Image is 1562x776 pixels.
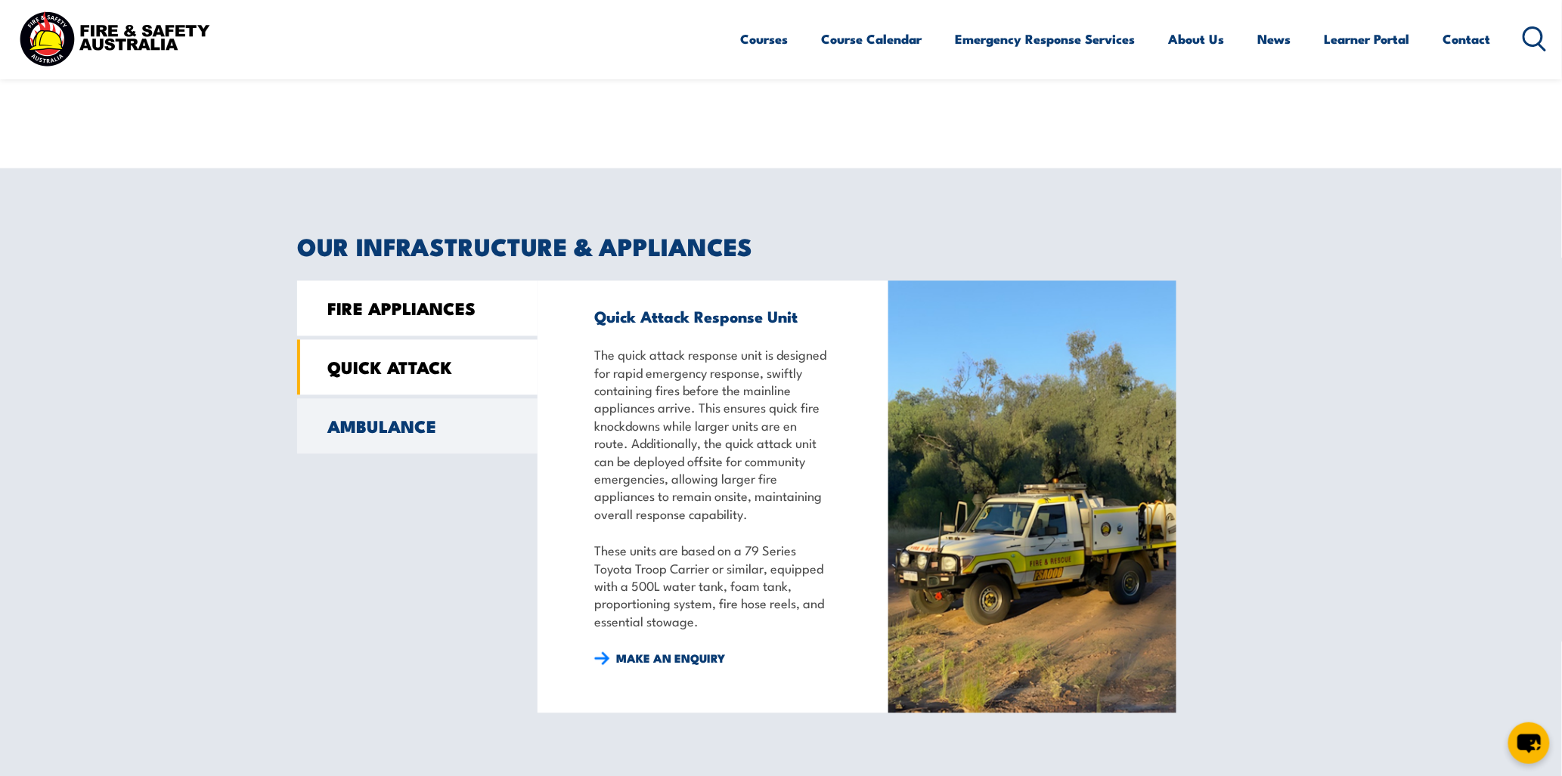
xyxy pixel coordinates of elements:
img: ele (400 x 600 px) (18) [888,281,1176,713]
a: QUICK ATTACK [297,340,538,395]
a: Learner Portal [1325,19,1410,59]
a: Courses [741,19,789,59]
p: These units are based on a 79 Series Toyota Troop Carrier or similar, equipped with a 500L water ... [594,542,832,630]
a: Course Calendar [822,19,922,59]
h2: OUR INFRASTRUCTURE & APPLIANCES [297,236,1265,257]
h3: Quick Attack Response Unit [594,308,832,326]
a: News [1258,19,1291,59]
a: Contact [1443,19,1491,59]
a: FIRE APPLIANCES [297,281,538,336]
p: The quick attack response unit is designed for rapid emergency response, swiftly containing fires... [594,346,832,523]
a: AMBULANCE [297,399,538,454]
a: Emergency Response Services [956,19,1136,59]
a: MAKE AN ENQUIRY [594,651,725,667]
button: chat-button [1508,722,1550,764]
a: About Us [1169,19,1225,59]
